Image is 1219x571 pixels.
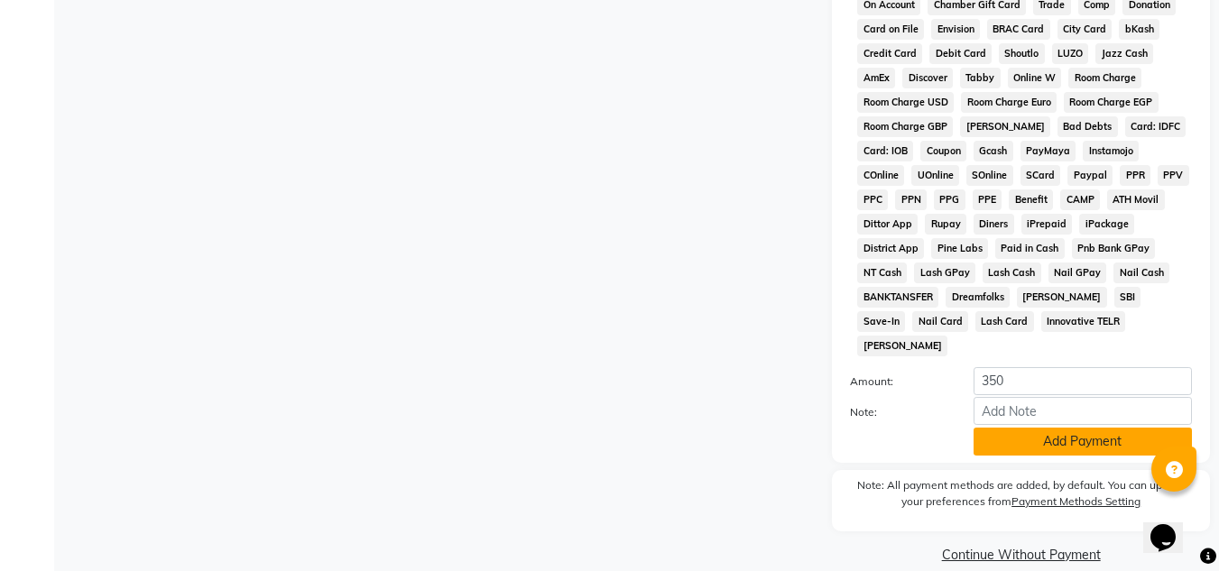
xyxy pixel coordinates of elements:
span: UOnline [911,165,959,186]
span: Innovative TELR [1041,311,1126,332]
span: AmEx [857,68,895,88]
span: iPrepaid [1021,214,1073,235]
span: Room Charge GBP [857,116,953,137]
span: Bad Debts [1057,116,1118,137]
span: Pnb Bank GPay [1072,238,1156,259]
span: BANKTANSFER [857,287,938,308]
span: Envision [931,19,980,40]
span: PPG [934,189,965,210]
iframe: chat widget [1143,499,1201,553]
span: PPV [1158,165,1189,186]
input: Amount [974,367,1192,395]
span: SOnline [966,165,1013,186]
span: Save-In [857,311,905,332]
span: BRAC Card [987,19,1050,40]
span: Pine Labs [931,238,988,259]
span: Nail Cash [1113,262,1169,283]
span: Card: IOB [857,141,913,161]
span: [PERSON_NAME] [960,116,1050,137]
span: Rupay [925,214,966,235]
span: PPC [857,189,888,210]
span: Room Charge Euro [961,92,1057,113]
span: SCard [1020,165,1061,186]
span: COnline [857,165,904,186]
span: Nail GPay [1048,262,1107,283]
label: Amount: [836,373,959,390]
span: Lash Cash [983,262,1041,283]
span: PPR [1120,165,1150,186]
span: Instamojo [1083,141,1139,161]
span: ATH Movil [1107,189,1165,210]
span: Dittor App [857,214,918,235]
input: Add Note [974,397,1192,425]
span: iPackage [1079,214,1134,235]
button: Add Payment [974,428,1192,456]
span: PayMaya [1020,141,1076,161]
span: Coupon [920,141,966,161]
span: PPE [973,189,1002,210]
span: Lash Card [975,311,1034,332]
span: Lash GPay [914,262,975,283]
span: SBI [1114,287,1141,308]
span: [PERSON_NAME] [857,336,947,356]
span: Credit Card [857,43,922,64]
span: Online W [1008,68,1062,88]
span: Paypal [1067,165,1113,186]
span: bKash [1119,19,1159,40]
span: Tabby [960,68,1001,88]
span: [PERSON_NAME] [1017,287,1107,308]
span: Diners [974,214,1014,235]
span: City Card [1057,19,1113,40]
span: Room Charge USD [857,92,954,113]
span: Nail Card [912,311,968,332]
span: District App [857,238,924,259]
span: Jazz Cash [1095,43,1153,64]
label: Note: All payment methods are added, by default. You can update your preferences from [850,477,1192,517]
span: Debit Card [929,43,992,64]
label: Note: [836,404,959,420]
span: NT Cash [857,262,907,283]
span: Card on File [857,19,924,40]
span: PPN [895,189,927,210]
a: Continue Without Payment [836,546,1206,565]
span: CAMP [1060,189,1100,210]
span: Discover [902,68,953,88]
span: Benefit [1009,189,1053,210]
label: Payment Methods Setting [1011,493,1141,510]
span: Shoutlo [999,43,1045,64]
span: Gcash [974,141,1013,161]
span: Room Charge EGP [1064,92,1159,113]
span: Paid in Cash [995,238,1065,259]
span: Card: IDFC [1125,116,1187,137]
span: LUZO [1052,43,1089,64]
span: Room Charge [1068,68,1141,88]
span: Dreamfolks [946,287,1010,308]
